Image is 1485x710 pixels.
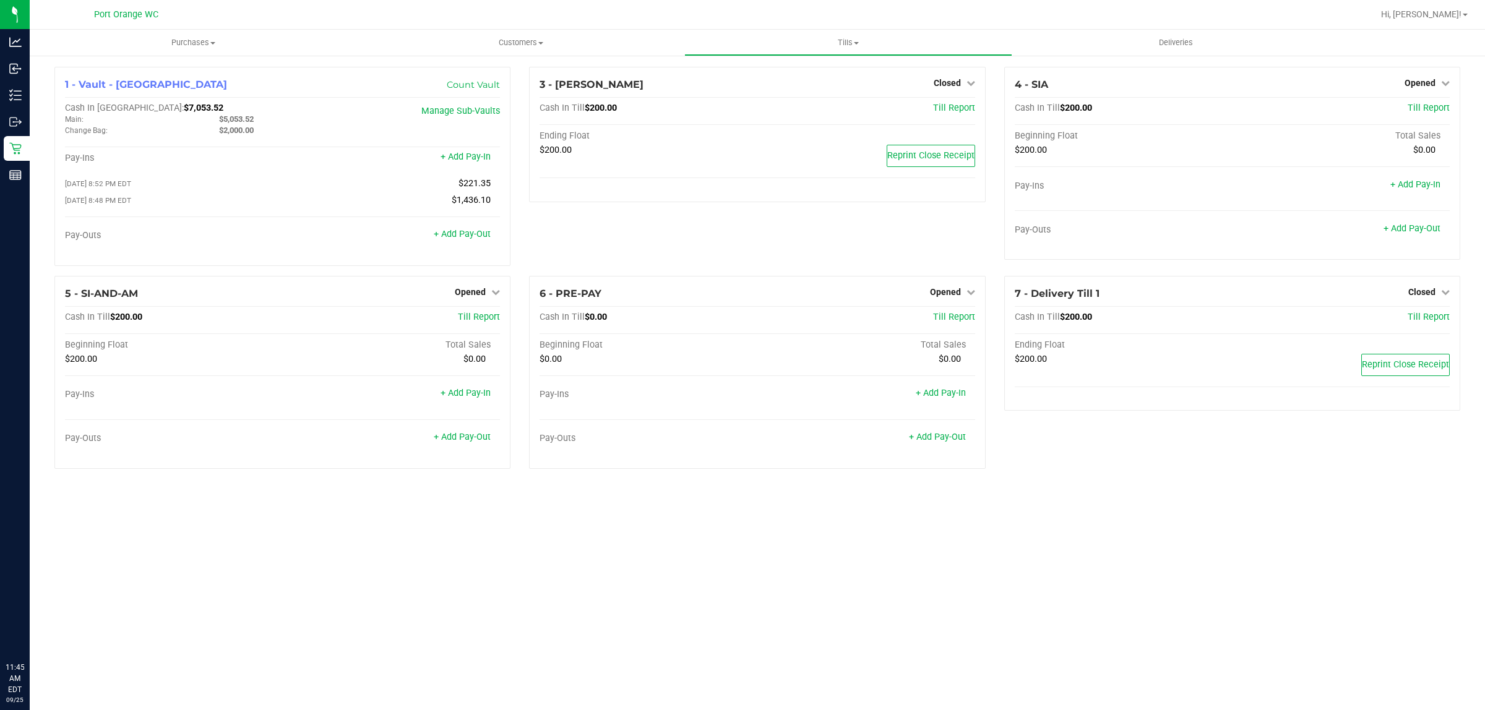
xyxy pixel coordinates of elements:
a: Till Report [1408,103,1450,113]
span: Reprint Close Receipt [887,150,975,161]
a: + Add Pay-Out [434,432,491,442]
span: $200.00 [585,103,617,113]
div: Beginning Float [65,340,283,351]
div: Total Sales [283,340,501,351]
a: + Add Pay-In [441,152,491,162]
span: Cash In Till [540,312,585,322]
span: Change Bag: [65,126,108,135]
a: Till Report [933,312,975,322]
a: Purchases [30,30,357,56]
span: [DATE] 8:48 PM EDT [65,196,131,205]
span: $221.35 [458,178,491,189]
span: $0.00 [463,354,486,364]
p: 09/25 [6,695,24,704]
span: Tills [685,37,1011,48]
span: $200.00 [1015,354,1047,364]
span: $200.00 [1015,145,1047,155]
a: Till Report [933,103,975,113]
span: Cash In Till [1015,103,1060,113]
span: Closed [934,78,961,88]
span: Deliveries [1142,37,1210,48]
a: Count Vault [447,79,500,90]
span: $7,053.52 [184,103,223,113]
a: + Add Pay-Out [1384,223,1440,234]
span: Cash In Till [540,103,585,113]
span: Closed [1408,287,1435,297]
div: Pay-Ins [540,389,757,400]
span: $1,436.10 [452,195,491,205]
span: $2,000.00 [219,126,254,135]
span: $200.00 [65,354,97,364]
button: Reprint Close Receipt [887,145,975,167]
span: Port Orange WC [94,9,158,20]
div: Pay-Ins [65,389,283,400]
a: Customers [357,30,684,56]
span: 1 - Vault - [GEOGRAPHIC_DATA] [65,79,227,90]
span: Purchases [30,37,357,48]
div: Beginning Float [1015,130,1233,142]
iframe: Resource center unread badge [37,609,51,624]
div: Pay-Ins [65,153,283,164]
span: $0.00 [1413,145,1435,155]
div: Ending Float [1015,340,1233,351]
a: Deliveries [1012,30,1340,56]
a: Till Report [1408,312,1450,322]
span: Opened [455,287,486,297]
span: Opened [1405,78,1435,88]
span: Opened [930,287,961,297]
span: 7 - Delivery Till 1 [1015,288,1100,299]
inline-svg: Reports [9,169,22,181]
span: $5,053.52 [219,114,254,124]
span: $0.00 [585,312,607,322]
inline-svg: Retail [9,142,22,155]
div: Pay-Ins [1015,181,1233,192]
inline-svg: Inbound [9,62,22,75]
span: $200.00 [1060,312,1092,322]
span: 5 - SI-AND-AM [65,288,138,299]
span: 6 - PRE-PAY [540,288,601,299]
span: $0.00 [540,354,562,364]
span: $0.00 [939,354,961,364]
div: Beginning Float [540,340,757,351]
inline-svg: Outbound [9,116,22,128]
span: Hi, [PERSON_NAME]! [1381,9,1461,19]
div: Pay-Outs [540,433,757,444]
a: + Add Pay-In [1390,179,1440,190]
inline-svg: Inventory [9,89,22,101]
a: Manage Sub-Vaults [421,106,500,116]
inline-svg: Analytics [9,36,22,48]
a: + Add Pay-In [916,388,966,398]
a: + Add Pay-Out [909,432,966,442]
a: + Add Pay-In [441,388,491,398]
a: Tills [684,30,1012,56]
p: 11:45 AM EDT [6,662,24,695]
span: 3 - [PERSON_NAME] [540,79,643,90]
span: 4 - SIA [1015,79,1048,90]
span: $200.00 [110,312,142,322]
span: Main: [65,115,84,124]
div: Pay-Outs [65,433,283,444]
button: Reprint Close Receipt [1361,354,1450,376]
span: Customers [358,37,684,48]
a: Till Report [458,312,500,322]
span: Cash In [GEOGRAPHIC_DATA]: [65,103,184,113]
div: Pay-Outs [65,230,283,241]
div: Pay-Outs [1015,225,1233,236]
span: Cash In Till [1015,312,1060,322]
iframe: Resource center [12,611,49,648]
span: Reprint Close Receipt [1362,359,1449,370]
div: Total Sales [1232,130,1450,142]
a: + Add Pay-Out [434,229,491,239]
span: $200.00 [1060,103,1092,113]
span: $200.00 [540,145,572,155]
span: [DATE] 8:52 PM EDT [65,179,131,188]
span: Cash In Till [65,312,110,322]
div: Ending Float [540,130,757,142]
div: Total Sales [757,340,975,351]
